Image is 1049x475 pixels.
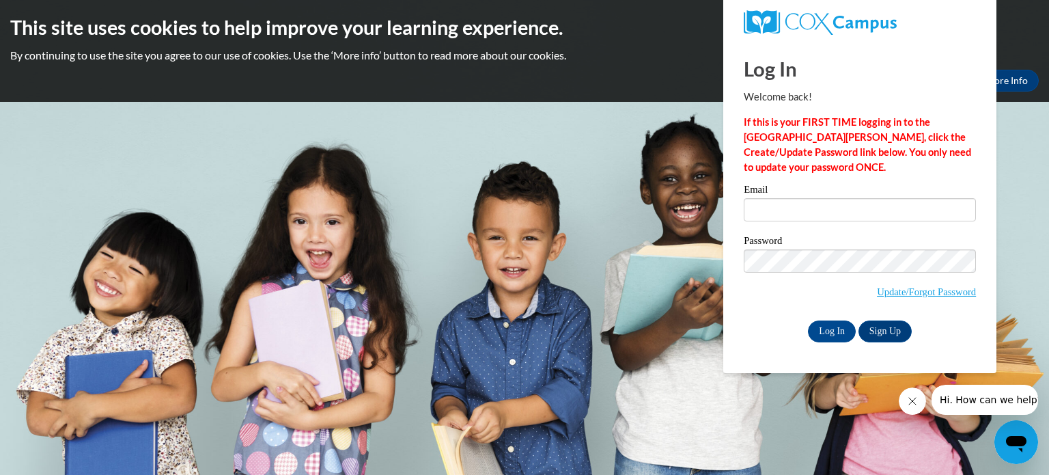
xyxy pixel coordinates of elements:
[877,286,976,297] a: Update/Forgot Password
[744,10,897,35] img: COX Campus
[744,116,971,173] strong: If this is your FIRST TIME logging in to the [GEOGRAPHIC_DATA][PERSON_NAME], click the Create/Upd...
[808,321,856,342] input: Log In
[975,70,1039,92] a: More Info
[932,385,1038,415] iframe: Message from company
[10,48,1039,63] p: By continuing to use the site you agree to our use of cookies. Use the ‘More info’ button to read...
[744,236,976,249] label: Password
[744,55,976,83] h1: Log In
[899,388,926,415] iframe: Close message
[858,321,912,342] a: Sign Up
[10,14,1039,41] h2: This site uses cookies to help improve your learning experience.
[744,90,976,105] p: Welcome back!
[744,185,976,198] label: Email
[744,10,976,35] a: COX Campus
[994,420,1038,464] iframe: Button to launch messaging window
[8,10,111,21] span: Hi. How can we help?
